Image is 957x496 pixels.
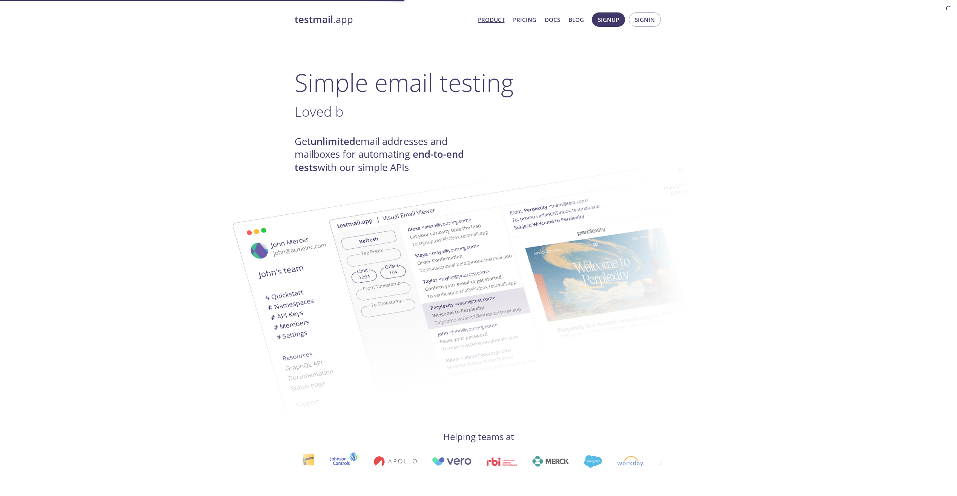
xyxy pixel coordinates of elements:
button: Signup [592,12,625,27]
a: Blog [568,15,584,25]
h4: Get email addresses and mailboxes for automating with our simple APIs [295,135,479,174]
img: testmail-email-viewer [329,150,736,406]
img: workday [616,456,642,467]
img: merck [530,456,567,467]
button: Signin [629,12,661,27]
h4: Helping teams at [295,431,663,443]
img: salesforce [582,455,600,468]
span: Signup [598,15,619,25]
img: apollo [372,456,415,467]
a: Docs [545,15,560,25]
img: rbi [485,457,515,466]
span: Loved b [295,102,344,121]
a: Product [478,15,505,25]
strong: end-to-end tests [295,148,464,174]
img: vero [430,457,470,466]
a: Pricing [513,15,536,25]
strong: testmail [295,13,333,26]
span: Signin [635,15,655,25]
img: johnsoncontrols [328,452,357,470]
a: testmail.app [295,13,472,26]
img: testmail-email-viewer [204,175,611,430]
h1: Simple email testing [295,68,663,97]
strong: unlimited [310,135,355,148]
